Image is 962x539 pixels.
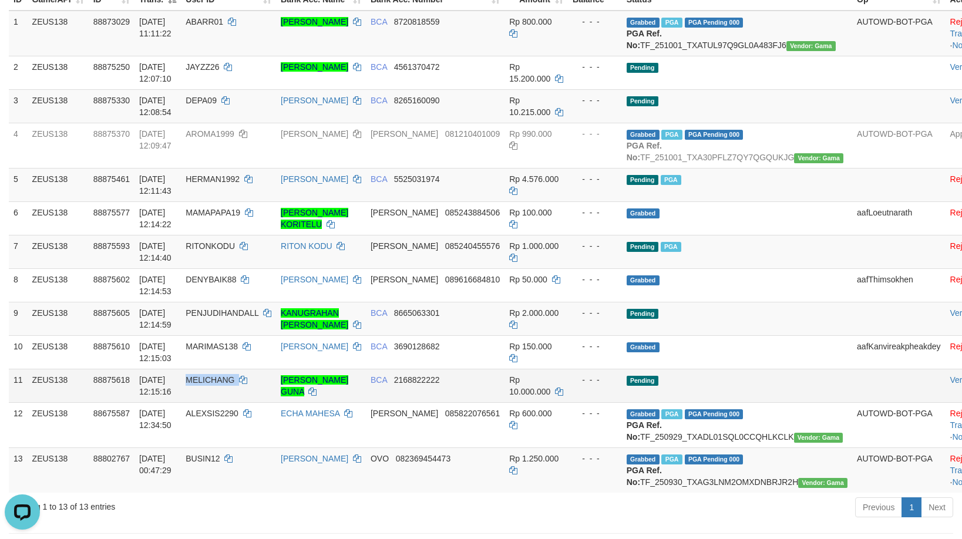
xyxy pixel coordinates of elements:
span: Grabbed [627,409,660,419]
span: PGA Pending [685,409,744,419]
span: BCA [371,17,387,26]
span: Pending [627,376,658,386]
span: Marked by aafanarl [661,242,681,252]
span: Rp 990.000 [509,129,551,139]
span: Rp 2.000.000 [509,308,559,318]
span: PGA Pending [685,454,744,464]
div: - - - [573,61,617,73]
span: 88802767 [93,454,130,463]
div: - - - [573,207,617,218]
span: Copy 8720818559 to clipboard [394,17,440,26]
td: AUTOWD-BOT-PGA [852,447,945,493]
div: Showing 1 to 13 of 13 entries [9,496,392,513]
td: ZEUS138 [28,447,89,493]
td: AUTOWD-BOT-PGA [852,11,945,56]
div: - - - [573,128,617,140]
span: Vendor URL: https://trx31.1velocity.biz [798,478,847,488]
span: [DATE] 12:15:03 [139,342,171,363]
div: - - - [573,307,617,319]
span: 88873029 [93,17,130,26]
span: [DATE] 11:11:22 [139,17,171,38]
span: [DATE] 12:34:50 [139,409,171,430]
span: [PERSON_NAME] [371,129,438,139]
td: ZEUS138 [28,268,89,302]
span: 88875593 [93,241,130,251]
td: 13 [9,447,28,493]
span: 88875577 [93,208,130,217]
span: PGA Pending [685,130,744,140]
span: ABARR01 [186,17,223,26]
a: RITON KODU [281,241,332,251]
td: ZEUS138 [28,201,89,235]
td: 7 [9,235,28,268]
td: aafLoeutnarath [852,201,945,235]
div: - - - [573,374,617,386]
span: Vendor URL: https://trx31.1velocity.biz [786,41,836,51]
a: [PERSON_NAME] [281,129,348,139]
span: Marked by aafpengsreynich [661,409,682,419]
span: [DATE] 12:07:10 [139,62,171,83]
b: PGA Ref. No: [627,420,662,442]
span: BCA [371,174,387,184]
div: - - - [573,16,617,28]
b: PGA Ref. No: [627,29,662,50]
span: Marked by aafanarl [661,130,682,140]
span: [DATE] 12:11:43 [139,174,171,196]
td: 11 [9,369,28,402]
td: ZEUS138 [28,168,89,201]
a: [PERSON_NAME] KORITELU [281,208,348,229]
span: Copy 082369454473 to clipboard [396,454,450,463]
span: MARIMAS138 [186,342,238,351]
span: Rp 1.000.000 [509,241,559,251]
span: JAYZZ26 [186,62,219,72]
div: - - - [573,407,617,419]
td: TF_251001_TXATUL97Q9GL0A483FJ6 [622,11,852,56]
span: 88875602 [93,275,130,284]
div: - - - [573,341,617,352]
span: Copy 085822076561 to clipboard [445,409,500,418]
span: Copy 089616684810 to clipboard [445,275,500,284]
span: Marked by aafnoeunsreypich [661,18,682,28]
span: AROMA1999 [186,129,234,139]
a: [PERSON_NAME] GUNA [281,375,348,396]
span: 88875330 [93,96,130,105]
span: Grabbed [627,18,660,28]
span: [DATE] 12:08:54 [139,96,171,117]
span: Pending [627,309,658,319]
span: Pending [627,63,658,73]
span: BCA [371,342,387,351]
span: RITONKODU [186,241,235,251]
span: 88875461 [93,174,130,184]
span: OVO [371,454,389,463]
span: Rp 1.250.000 [509,454,559,463]
td: 5 [9,168,28,201]
td: aafKanvireakpheakdey [852,335,945,369]
td: ZEUS138 [28,302,89,335]
td: AUTOWD-BOT-PGA [852,402,945,447]
a: [PERSON_NAME] [281,342,348,351]
span: Rp 15.200.000 [509,62,550,83]
span: PGA Pending [685,18,744,28]
span: 88875618 [93,375,130,385]
span: Rp 150.000 [509,342,551,351]
span: [DATE] 12:09:47 [139,129,171,150]
div: - - - [573,453,617,464]
a: [PERSON_NAME] [281,275,348,284]
a: Previous [855,497,902,517]
span: Copy 081210401009 to clipboard [445,129,500,139]
a: [PERSON_NAME] [281,174,348,184]
span: BUSIN12 [186,454,220,463]
span: Rp 10.000.000 [509,375,550,396]
a: [PERSON_NAME] [281,17,348,26]
span: Grabbed [627,342,660,352]
span: Copy 085243884506 to clipboard [445,208,500,217]
span: Vendor URL: https://trx31.1velocity.biz [794,153,843,163]
span: Rp 4.576.000 [509,174,559,184]
a: 1 [902,497,921,517]
span: Marked by aafsreyleap [661,454,682,464]
span: Copy 3690128682 to clipboard [394,342,440,351]
span: MELICHANG [186,375,234,385]
td: ZEUS138 [28,235,89,268]
td: ZEUS138 [28,369,89,402]
span: DENYBAIK88 [186,275,236,284]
